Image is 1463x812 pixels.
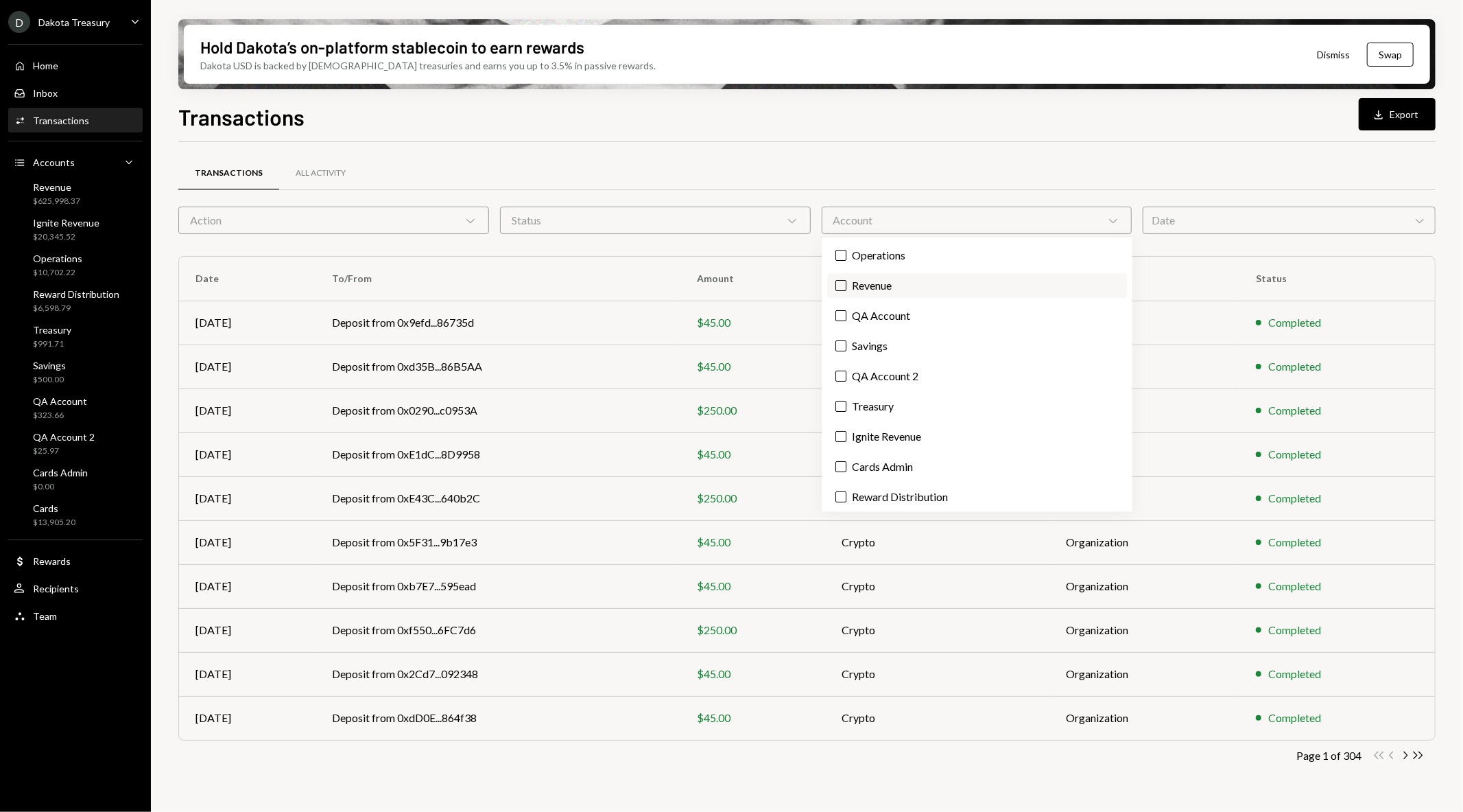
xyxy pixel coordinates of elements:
a: Cards Admin$0.00 [8,463,143,496]
td: Organization [1049,345,1239,388]
div: $45.00 [697,358,809,375]
label: Reward Distribution [827,485,1127,509]
div: $10,702.22 [33,267,82,279]
div: $250.00 [697,490,809,507]
a: Transactions [178,156,279,191]
a: Inbox [8,80,143,105]
button: Treasury [835,401,846,412]
div: [DATE] [195,446,299,463]
a: Transactions [8,108,143,132]
button: Reward Distribution [835,491,846,502]
button: Revenue [835,280,846,291]
div: Action [178,207,489,234]
td: Organization [1049,564,1239,608]
td: Deposit from 0x2Cd7...092348 [316,652,680,696]
label: Ignite Revenue [827,424,1127,449]
div: $13,905.20 [33,517,75,529]
a: Home [8,53,143,78]
label: Revenue [827,273,1127,298]
div: Completed [1268,314,1321,331]
a: QA Account 2$25.97 [8,427,143,460]
div: $500.00 [33,374,66,386]
td: Deposit from 0x5F31...9b17e3 [316,520,680,564]
div: $625,998.37 [33,196,80,207]
button: Ignite Revenue [835,431,846,442]
label: Operations [827,243,1127,268]
a: Revenue$625,998.37 [8,177,143,210]
td: Deposit from 0x0290...c0953A [316,388,680,432]
td: Deposit from 0x9efd...86735d [316,301,680,345]
div: Date [1143,207,1436,234]
div: Cards [33,502,75,514]
div: Completed [1268,622,1321,638]
th: Date [179,257,316,301]
div: $6,598.79 [33,303,119,314]
td: Deposit from 0xf550...6FC7d6 [316,608,680,652]
div: [DATE] [195,666,299,682]
div: Completed [1268,666,1321,682]
button: Dismiss [1300,38,1367,71]
td: Organization [1049,476,1239,520]
div: All Activity [296,167,346,179]
div: Transactions [33,115,89,126]
th: Amount [680,257,825,301]
th: To/From [316,257,680,301]
div: $45.00 [697,578,809,594]
td: Crypto [825,608,1049,652]
label: QA Account [827,303,1127,328]
div: Savings [33,360,66,371]
label: Savings [827,334,1127,358]
td: Organization [1049,432,1239,476]
div: Dakota Treasury [38,16,110,28]
label: Treasury [827,394,1127,419]
a: Reward Distribution$6,598.79 [8,284,143,317]
a: Recipients [8,576,143,601]
a: Savings$500.00 [8,356,143,388]
div: Reward Distribution [33,288,119,300]
div: [DATE] [195,402,299,419]
td: Crypto [825,564,1049,608]
td: Deposit from 0xE1dC...8D9958 [316,432,680,476]
a: Team [8,603,143,628]
button: QA Account 2 [835,371,846,382]
div: $45.00 [697,446,809,463]
div: [DATE] [195,358,299,375]
label: Cards Admin [827,454,1127,479]
div: QA Account [33,395,87,407]
a: All Activity [279,156,362,191]
div: Ignite Revenue [33,217,99,229]
div: Account [822,207,1132,234]
div: $45.00 [697,314,809,331]
a: Ignite Revenue$20,345.52 [8,213,143,246]
div: Hold Dakota’s on-platform stablecoin to earn rewards [200,36,584,58]
div: $991.71 [33,338,71,350]
a: Rewards [8,548,143,573]
div: Completed [1268,402,1321,419]
div: Transactions [195,167,263,179]
td: Deposit from 0xE43C...640b2C [316,476,680,520]
div: $45.00 [697,534,809,550]
div: Recipients [33,583,79,594]
button: Swap [1367,43,1414,67]
div: $250.00 [697,622,809,638]
a: QA Account$323.66 [8,391,143,424]
a: Cards$13,905.20 [8,498,143,531]
td: Organization [1049,608,1239,652]
div: Completed [1268,490,1321,507]
button: Savings [835,340,846,351]
div: Accounts [33,156,75,168]
button: Export [1359,98,1436,130]
div: Revenue [33,181,80,193]
div: D [8,11,30,33]
div: Completed [1268,358,1321,375]
div: Treasury [33,324,71,336]
div: Cards Admin [33,467,88,478]
h1: Transactions [178,103,305,130]
div: Dakota USD is backed by [DEMOGRAPHIC_DATA] treasuries and earns you up to 3.5% in passive rewards. [200,58,656,73]
div: Completed [1268,446,1321,463]
td: Organization [1049,388,1239,432]
div: [DATE] [195,578,299,594]
div: Home [33,60,58,71]
div: $45.00 [697,710,809,726]
div: [DATE] [195,534,299,550]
